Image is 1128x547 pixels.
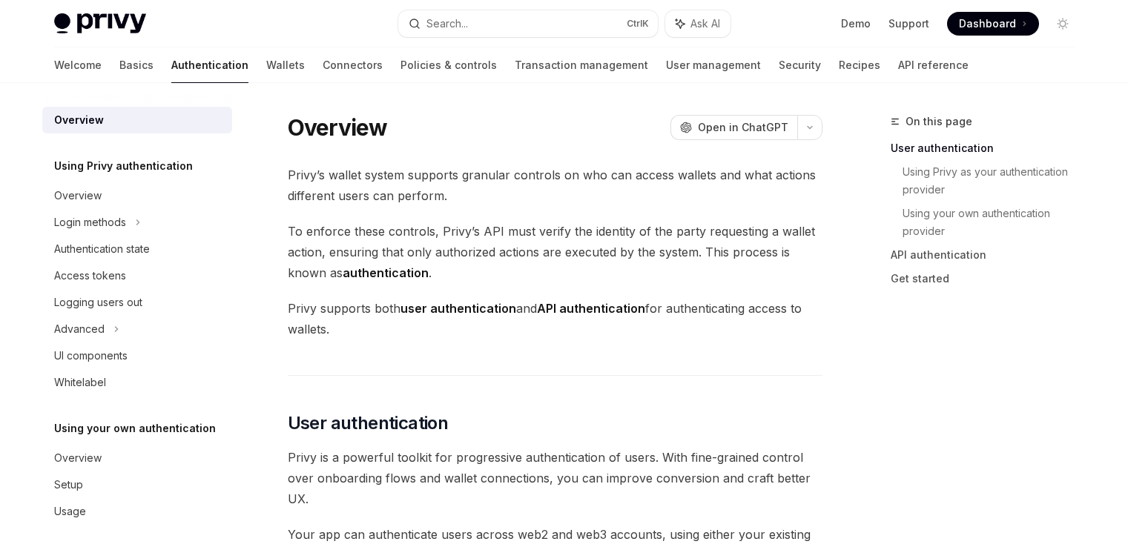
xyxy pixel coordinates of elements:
[42,107,232,133] a: Overview
[54,320,105,338] div: Advanced
[947,12,1039,36] a: Dashboard
[959,16,1016,31] span: Dashboard
[888,16,929,31] a: Support
[891,243,1086,267] a: API authentication
[288,411,449,435] span: User authentication
[42,342,232,369] a: UI components
[891,267,1086,291] a: Get started
[54,213,126,231] div: Login methods
[698,120,788,135] span: Open in ChatGPT
[54,420,216,437] h5: Using your own authentication
[54,449,102,467] div: Overview
[42,236,232,262] a: Authentication state
[54,47,102,83] a: Welcome
[54,157,193,175] h5: Using Privy authentication
[266,47,305,83] a: Wallets
[288,221,822,283] span: To enforce these controls, Privy’s API must verify the identity of the party requesting a wallet ...
[42,182,232,209] a: Overview
[54,503,86,520] div: Usage
[906,113,972,130] span: On this page
[288,165,822,206] span: Privy’s wallet system supports granular controls on who can access wallets and what actions diffe...
[288,114,388,141] h1: Overview
[171,47,248,83] a: Authentication
[841,16,871,31] a: Demo
[54,240,150,258] div: Authentication state
[670,115,797,140] button: Open in ChatGPT
[42,369,232,396] a: Whitelabel
[54,347,128,365] div: UI components
[903,202,1086,243] a: Using your own authentication provider
[665,10,730,37] button: Ask AI
[779,47,821,83] a: Security
[54,294,142,311] div: Logging users out
[54,476,83,494] div: Setup
[690,16,720,31] span: Ask AI
[343,265,429,280] strong: authentication
[898,47,969,83] a: API reference
[54,187,102,205] div: Overview
[288,447,822,509] span: Privy is a powerful toolkit for progressive authentication of users. With fine-grained control ov...
[54,111,104,129] div: Overview
[839,47,880,83] a: Recipes
[54,267,126,285] div: Access tokens
[400,301,516,316] strong: user authentication
[537,301,645,316] strong: API authentication
[42,498,232,525] a: Usage
[54,374,106,391] div: Whitelabel
[426,15,468,33] div: Search...
[42,262,232,289] a: Access tokens
[891,136,1086,160] a: User authentication
[903,160,1086,202] a: Using Privy as your authentication provider
[400,47,497,83] a: Policies & controls
[627,18,649,30] span: Ctrl K
[42,289,232,316] a: Logging users out
[515,47,648,83] a: Transaction management
[666,47,761,83] a: User management
[42,445,232,471] a: Overview
[323,47,383,83] a: Connectors
[54,13,146,34] img: light logo
[288,298,822,339] span: Privy supports both and for authenticating access to wallets.
[1051,12,1075,36] button: Toggle dark mode
[119,47,154,83] a: Basics
[42,471,232,498] a: Setup
[398,10,658,37] button: Search...CtrlK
